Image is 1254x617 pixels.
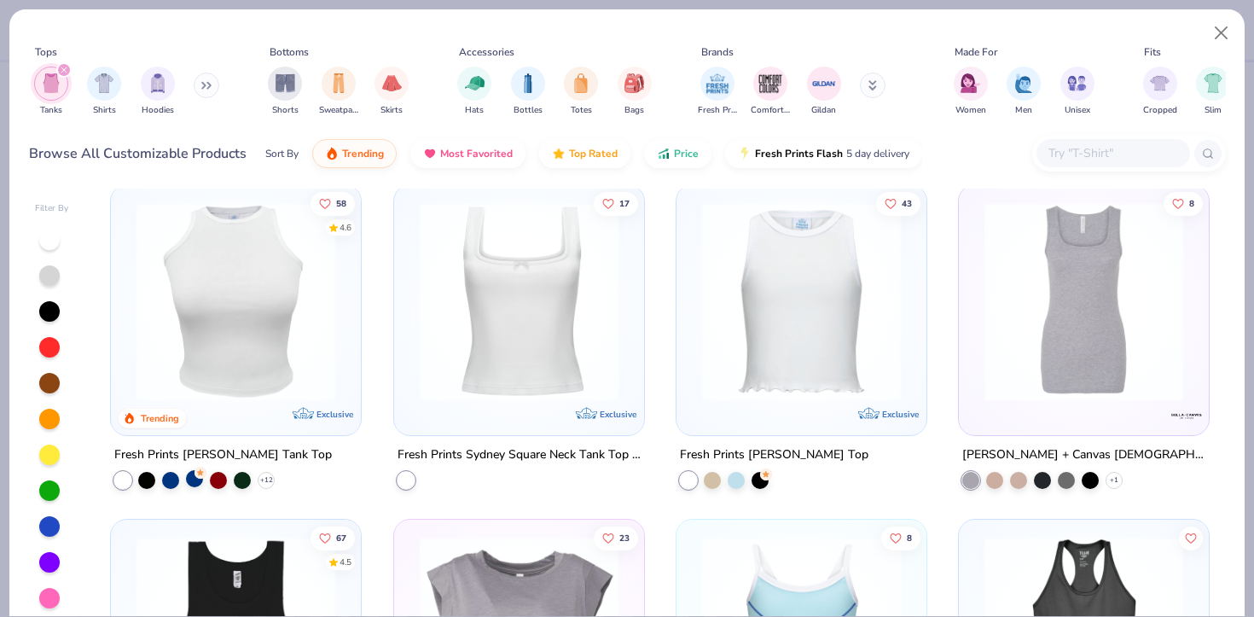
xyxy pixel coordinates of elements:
span: 43 [902,199,912,207]
button: filter button [1060,67,1094,117]
span: 23 [618,533,629,542]
span: Price [674,147,699,160]
span: 17 [618,199,629,207]
div: Brands [701,44,734,60]
img: Bags Image [624,73,643,93]
div: Bottoms [270,44,309,60]
div: Accessories [459,44,514,60]
span: Top Rated [569,147,618,160]
button: filter button [807,67,841,117]
span: Shorts [272,104,299,117]
div: filter for Cropped [1143,67,1177,117]
span: 67 [336,533,346,542]
button: Like [311,191,355,215]
button: filter button [954,67,988,117]
button: Like [881,526,920,550]
img: Fresh Prints Image [705,71,730,96]
img: Cropped Image [1150,73,1170,93]
div: Fresh Prints [PERSON_NAME] Tank Top [114,445,332,466]
button: filter button [374,67,409,117]
span: + 1 [1110,475,1118,486]
button: filter button [457,67,491,117]
div: Fresh Prints Sydney Square Neck Tank Top with Bow [398,445,641,466]
img: Tanks Image [42,73,61,93]
img: 77944df5-e76b-4334-8282-15ad299dbe6a [694,201,909,400]
span: Unisex [1065,104,1090,117]
div: filter for Tanks [34,67,68,117]
img: TopRated.gif [552,147,566,160]
button: Like [311,526,355,550]
div: filter for Shorts [268,67,302,117]
span: Men [1015,104,1032,117]
div: [PERSON_NAME] + Canvas [DEMOGRAPHIC_DATA]' Micro Ribbed Tank [962,445,1205,466]
button: Trending [312,139,397,168]
button: filter button [618,67,652,117]
img: Skirts Image [382,73,402,93]
div: Sort By [265,146,299,161]
img: most_fav.gif [423,147,437,160]
div: filter for Bags [618,67,652,117]
img: Bella + Canvas logo [1170,399,1204,433]
img: Comfort Colors Image [758,71,783,96]
span: Sweatpants [319,104,358,117]
div: filter for Hats [457,67,491,117]
div: filter for Men [1007,67,1041,117]
span: Hoodies [142,104,174,117]
div: filter for Shirts [87,67,121,117]
div: Made For [955,44,997,60]
img: Shorts Image [276,73,295,93]
button: Fresh Prints Flash5 day delivery [725,139,922,168]
span: Bags [624,104,644,117]
button: filter button [87,67,121,117]
div: filter for Sweatpants [319,67,358,117]
span: Shirts [93,104,116,117]
span: 5 day delivery [846,144,909,164]
img: 72ba704f-09a2-4d3f-9e57-147d586207a1 [128,201,344,400]
img: 38347b0a-c013-4da9-8435-963b962c47ba [411,201,627,400]
img: Hoodies Image [148,73,167,93]
button: filter button [141,67,175,117]
button: Like [1179,526,1203,550]
span: Fresh Prints [698,104,737,117]
span: Totes [571,104,592,117]
span: 58 [336,199,346,207]
button: filter button [1143,67,1177,117]
span: Comfort Colors [751,104,790,117]
span: Bottles [514,104,543,117]
span: Exclusive [600,409,636,420]
div: Filter By [35,202,69,215]
span: Exclusive [317,409,354,420]
img: cc3d916b-68d4-4adc-bff0-ffa346578d89 [627,201,843,400]
button: filter button [751,67,790,117]
span: 8 [907,533,912,542]
div: 4.5 [340,556,351,568]
div: filter for Bottles [511,67,545,117]
div: filter for Totes [564,67,598,117]
img: Slim Image [1204,73,1222,93]
button: Like [876,191,920,215]
div: Tops [35,44,57,60]
span: Fresh Prints Flash [755,147,843,160]
img: ee54aea9-0121-4a1c-bc35-1cebbeaefbcd [976,201,1192,400]
button: filter button [34,67,68,117]
span: Exclusive [882,409,919,420]
div: filter for Comfort Colors [751,67,790,117]
span: Slim [1205,104,1222,117]
div: filter for Unisex [1060,67,1094,117]
img: Gildan Image [811,71,837,96]
div: 4.6 [340,221,351,234]
span: Women [955,104,986,117]
div: Browse All Customizable Products [29,143,247,164]
button: filter button [1196,67,1230,117]
img: Sweatpants Image [329,73,348,93]
button: Like [1164,191,1203,215]
span: Skirts [380,104,403,117]
button: filter button [1007,67,1041,117]
img: Men Image [1014,73,1033,93]
button: Like [593,191,637,215]
div: filter for Gildan [807,67,841,117]
span: Most Favorited [440,147,513,160]
span: Cropped [1143,104,1177,117]
img: Shirts Image [95,73,114,93]
div: Fits [1144,44,1161,60]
